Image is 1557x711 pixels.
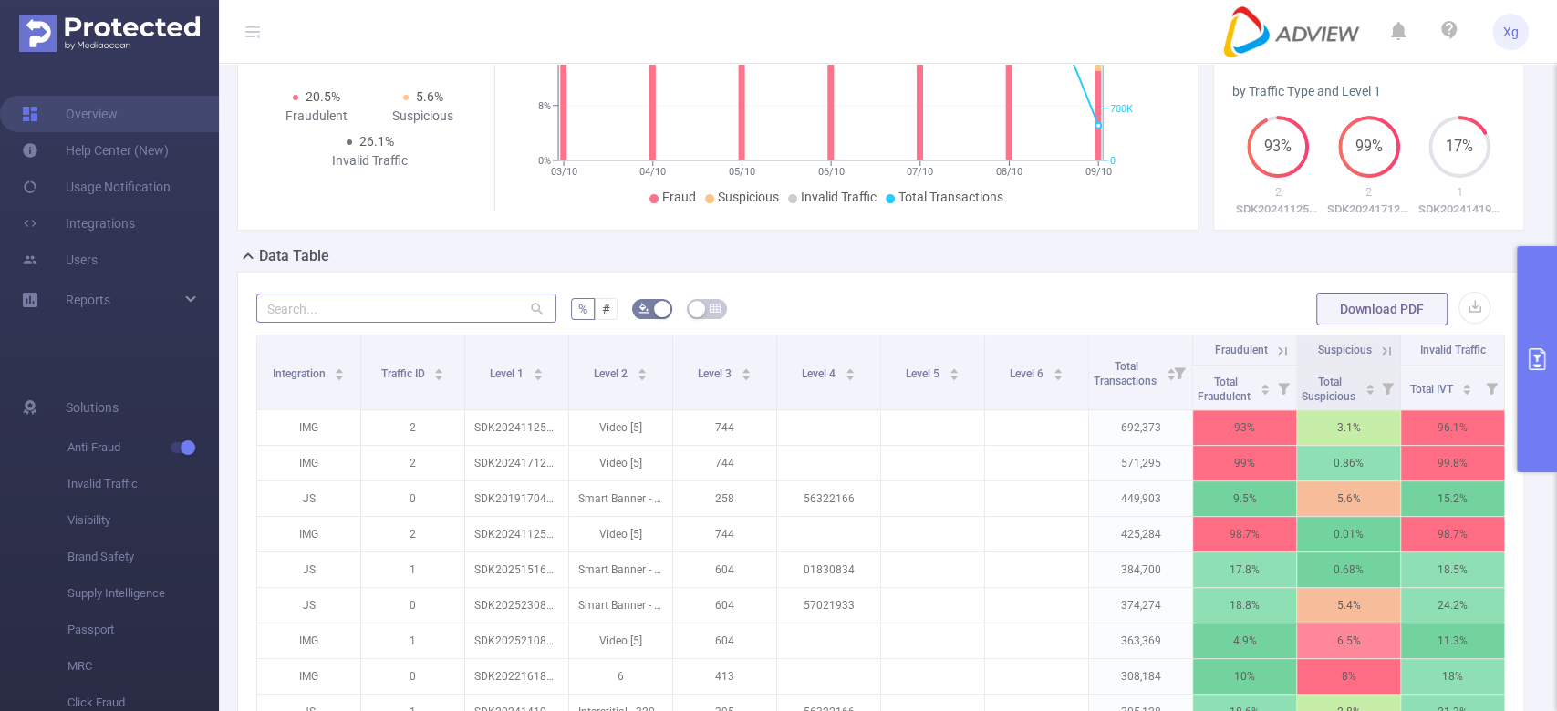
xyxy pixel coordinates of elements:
div: Sort [1166,366,1177,376]
a: Reports [66,282,110,318]
p: 571,295 [1089,446,1192,480]
p: 4.9% [1193,623,1296,658]
span: # [602,302,610,316]
tspan: 0% [538,155,551,167]
p: JS [257,481,360,516]
p: Smart Banner - 320x50 [0] [569,481,672,516]
div: Sort [1260,381,1271,392]
p: 744 [673,517,776,551]
span: Total Suspicious [1302,376,1358,403]
p: 15.2% [1401,481,1504,516]
span: Total Fraudulent [1198,376,1253,403]
span: Level 5 [906,367,942,380]
span: Brand Safety [67,539,219,575]
i: icon: caret-up [533,366,543,371]
p: 5.4% [1297,588,1400,623]
p: 18.8% [1193,588,1296,623]
i: icon: caret-up [335,366,345,371]
tspan: 8% [538,100,551,112]
i: icon: bg-colors [638,303,649,314]
span: 26.1% [359,134,394,149]
p: 604 [673,623,776,658]
i: icon: caret-up [1053,366,1063,371]
p: 2 [1232,183,1323,201]
p: 0.01% [1297,517,1400,551]
p: IMG [257,446,360,480]
i: icon: caret-up [845,366,855,371]
i: icon: caret-down [335,373,345,378]
div: Sort [741,366,752,376]
p: 0.86% [1297,446,1400,480]
a: Help Center (New) [22,132,169,169]
span: Total IVT [1410,383,1456,396]
tspan: 700K [1110,103,1133,115]
tspan: 07/10 [907,166,933,178]
p: 98.7% [1193,517,1296,551]
p: 692,373 [1089,410,1192,445]
span: Fraud [662,190,696,204]
p: IMG [257,410,360,445]
i: icon: caret-down [741,373,751,378]
p: 98.7% [1401,517,1504,551]
span: 93% [1247,139,1309,154]
i: icon: caret-up [434,366,444,371]
img: Protected Media [19,15,200,52]
p: SDK20191704051127l2srxnf1rypym9h [465,481,568,516]
div: Fraudulent [264,107,370,126]
p: 6.5% [1297,623,1400,658]
span: Level 4 [802,367,838,380]
tspan: 03/10 [551,166,577,178]
p: 2 [361,517,464,551]
p: IMG [257,623,360,658]
p: 8% [1297,659,1400,694]
i: icon: table [710,303,721,314]
span: Total Transactions [898,190,1003,204]
i: icon: caret-up [741,366,751,371]
p: SDK2024171205080537v5dr8ej81hbe5 [1323,201,1415,219]
span: % [578,302,587,316]
span: Total Transactions [1094,360,1159,387]
a: Integrations [22,205,135,242]
i: icon: caret-down [637,373,647,378]
p: 363,369 [1089,623,1192,658]
p: 2 [1323,183,1415,201]
p: 6 [569,659,672,694]
p: 744 [673,446,776,480]
p: 5.6% [1297,481,1400,516]
p: 99.8% [1401,446,1504,480]
span: 99% [1338,139,1400,154]
a: Users [22,242,98,278]
i: Filter menu [1271,366,1296,409]
div: Sort [533,366,544,376]
p: 374,274 [1089,588,1192,623]
tspan: 09/10 [1085,166,1112,178]
a: Usage Notification [22,169,171,205]
i: icon: caret-down [845,373,855,378]
span: Invalid Traffic [1420,344,1486,356]
input: Search... [256,294,556,323]
span: 5.6% [416,89,443,104]
button: Download PDF [1316,293,1448,325]
p: JS [257,588,360,623]
h2: Data Table [259,245,329,267]
span: Fraudulent [1214,344,1267,356]
p: Smart Banner - 320x50 [0] [569,552,672,587]
p: 413 [673,659,776,694]
p: 24.2% [1401,588,1504,623]
p: 18% [1401,659,1504,694]
p: 57021933 [777,588,880,623]
p: SDK20241125111157euijkedccjrky63 [465,517,568,551]
div: Suspicious [370,107,477,126]
div: Sort [1365,381,1375,392]
p: SDK20241125111103kq9ovesahl71zct [1232,201,1323,219]
div: Sort [1053,366,1064,376]
div: Sort [1461,381,1472,392]
i: icon: caret-down [1365,387,1375,393]
p: 0 [361,588,464,623]
p: 17.8% [1193,552,1296,587]
div: Invalid Traffic [317,151,423,170]
span: Visibility [67,502,219,539]
span: Anti-Fraud [67,429,219,466]
i: icon: caret-up [637,366,647,371]
p: 1 [1414,183,1505,201]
